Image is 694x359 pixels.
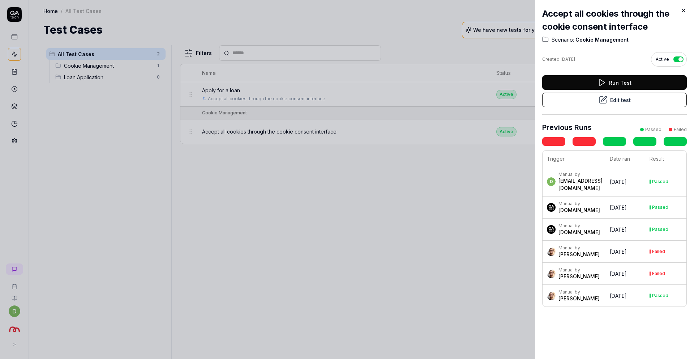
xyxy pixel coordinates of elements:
[542,56,575,63] div: Created
[610,249,627,255] time: [DATE]
[652,227,668,232] div: Passed
[547,269,556,278] img: 704fe57e-bae9-4a0d-8bcb-c4203d9f0bb2.jpeg
[558,289,600,295] div: Manual by
[542,75,687,90] button: Run Test
[558,295,600,302] div: [PERSON_NAME]
[652,179,668,184] div: Passed
[574,36,629,43] span: Cookie Management
[652,271,665,276] div: Failed
[543,151,605,167] th: Trigger
[645,151,686,167] th: Result
[558,177,603,192] div: [EMAIL_ADDRESS][DOMAIN_NAME]
[558,245,600,251] div: Manual by
[610,227,627,233] time: [DATE]
[558,201,600,207] div: Manual by
[547,225,556,234] img: 7ccf6c19-61ad-4a6c-8811-018b02a1b829.jpg
[652,249,665,254] div: Failed
[542,7,687,33] h2: Accept all cookies through the cookie consent interface
[552,36,574,43] span: Scenario:
[652,205,668,210] div: Passed
[558,223,600,229] div: Manual by
[605,151,645,167] th: Date ran
[610,179,627,185] time: [DATE]
[674,126,687,133] div: Failed
[610,293,627,299] time: [DATE]
[542,122,592,133] h3: Previous Runs
[652,293,668,298] div: Passed
[610,204,627,211] time: [DATE]
[547,291,556,300] img: 704fe57e-bae9-4a0d-8bcb-c4203d9f0bb2.jpeg
[656,56,669,63] span: Active
[547,247,556,256] img: 704fe57e-bae9-4a0d-8bcb-c4203d9f0bb2.jpeg
[542,93,687,107] button: Edit test
[558,273,600,280] div: [PERSON_NAME]
[547,177,556,186] span: d
[558,207,600,214] div: [DOMAIN_NAME]
[610,271,627,277] time: [DATE]
[558,172,603,177] div: Manual by
[558,229,600,236] div: [DOMAIN_NAME]
[645,126,661,133] div: Passed
[558,251,600,258] div: [PERSON_NAME]
[561,56,575,62] time: [DATE]
[558,267,600,273] div: Manual by
[547,203,556,212] img: 7ccf6c19-61ad-4a6c-8811-018b02a1b829.jpg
